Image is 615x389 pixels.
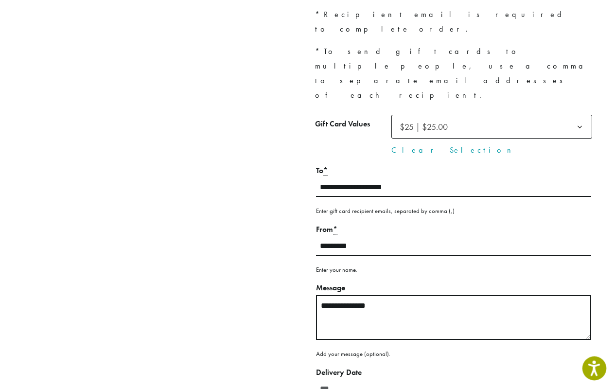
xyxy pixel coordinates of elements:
label: To [316,164,591,178]
label: Gift Card Values [315,117,391,131]
span: $25 | $25.00 [391,115,592,139]
label: Delivery Date [316,366,591,380]
span: $25 | $25.00 [400,121,448,132]
small: Add your message (optional). [316,350,390,358]
label: From [316,223,591,237]
abbr: Required field [323,165,328,176]
small: Enter gift card recipient emails, separated by comma (,) [316,207,455,215]
label: Message [316,281,591,295]
p: *Recipient email is required to complete order. [315,7,592,36]
abbr: Required field [333,224,337,235]
span: $25 | $25.00 [396,117,457,136]
p: *To send gift cards to multiple people, use a comma to separate email addresses of each recipient. [315,44,592,103]
small: Enter your name. [316,265,357,274]
a: Clear Selection [391,144,592,156]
